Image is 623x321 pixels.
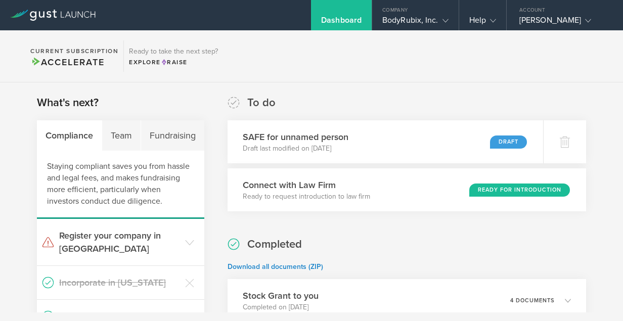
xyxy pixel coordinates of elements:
h3: Ready to take the next step? [129,48,218,55]
h2: Completed [247,237,302,252]
div: Staying compliant saves you from hassle and legal fees, and makes fundraising more efficient, par... [37,151,204,219]
div: Ready for Introduction [469,184,570,197]
p: Completed on [DATE] [243,302,319,312]
div: SAFE for unnamed personDraft last modified on [DATE]Draft [228,120,543,163]
div: Draft [490,135,527,149]
h3: Stock Grant to you [243,289,319,302]
h2: To do [247,96,276,110]
div: Fundraising [141,120,204,151]
p: Ready to request introduction to law firm [243,192,370,202]
h3: SAFE for unnamed person [243,130,348,144]
div: Team [102,120,141,151]
div: Compliance [37,120,102,151]
h3: Register your company in [GEOGRAPHIC_DATA] [59,229,180,255]
p: Draft last modified on [DATE] [243,144,348,154]
h3: Incorporate in [US_STATE] [59,276,180,289]
p: 4 documents [510,298,555,303]
div: Dashboard [321,15,362,30]
h2: What's next? [37,96,99,110]
span: Raise [161,59,188,66]
div: Explore [129,58,218,67]
div: Connect with Law FirmReady to request introduction to law firmReady for Introduction [228,168,586,211]
a: Download all documents (ZIP) [228,262,323,271]
div: BodyRubix, Inc. [382,15,449,30]
div: Help [469,15,496,30]
div: Ready to take the next step?ExploreRaise [123,40,223,72]
h3: Connect with Law Firm [243,178,370,192]
div: [PERSON_NAME] [519,15,605,30]
span: Accelerate [30,57,104,68]
h2: Current Subscription [30,48,118,54]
